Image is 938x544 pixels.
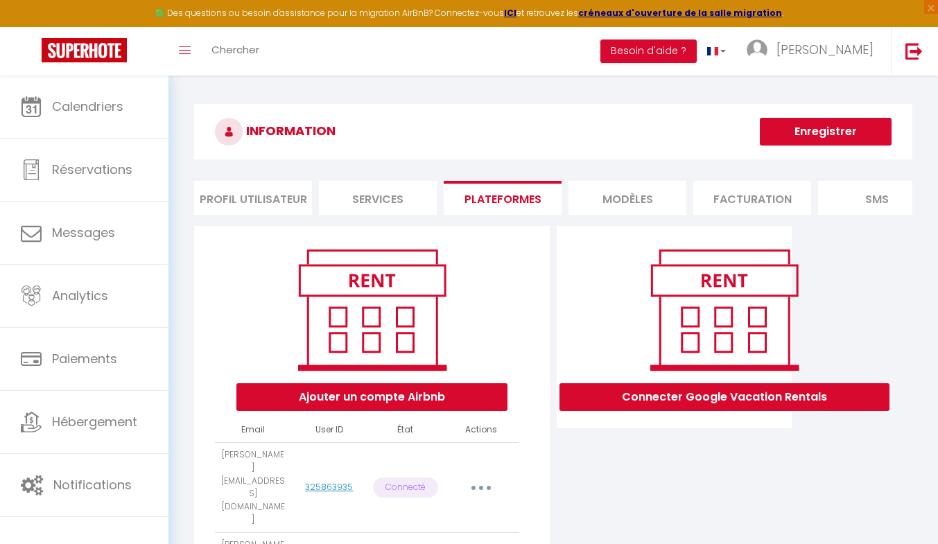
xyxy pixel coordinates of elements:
[52,350,117,367] span: Paiements
[636,243,813,376] img: rent.png
[201,27,270,76] a: Chercher
[568,181,686,215] li: MODÈLES
[52,161,132,178] span: Réservations
[760,118,892,146] button: Enregistrer
[693,181,811,215] li: Facturation
[600,40,697,63] button: Besoin d'aide ?
[444,418,520,442] th: Actions
[578,7,782,19] a: créneaux d'ouverture de la salle migration
[444,181,562,215] li: Plateformes
[305,481,353,493] a: 325863935
[194,181,312,215] li: Profil Utilisateur
[736,27,891,76] a: ... [PERSON_NAME]
[905,42,923,60] img: logout
[284,243,460,376] img: rent.png
[236,383,507,411] button: Ajouter un compte Airbnb
[559,383,889,411] button: Connecter Google Vacation Rentals
[194,104,912,159] h3: INFORMATION
[373,477,438,498] p: Connecté
[367,418,444,442] th: État
[818,181,936,215] li: SMS
[52,287,108,304] span: Analytics
[42,38,127,62] img: Super Booking
[776,41,874,58] span: [PERSON_NAME]
[319,181,437,215] li: Services
[504,7,516,19] a: ICI
[53,476,132,493] span: Notifications
[52,98,123,115] span: Calendriers
[747,40,767,60] img: ...
[215,442,291,532] td: [PERSON_NAME][EMAIL_ADDRESS][DOMAIN_NAME]
[52,413,137,430] span: Hébergement
[52,224,115,241] span: Messages
[211,42,259,57] span: Chercher
[291,418,367,442] th: User ID
[215,418,291,442] th: Email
